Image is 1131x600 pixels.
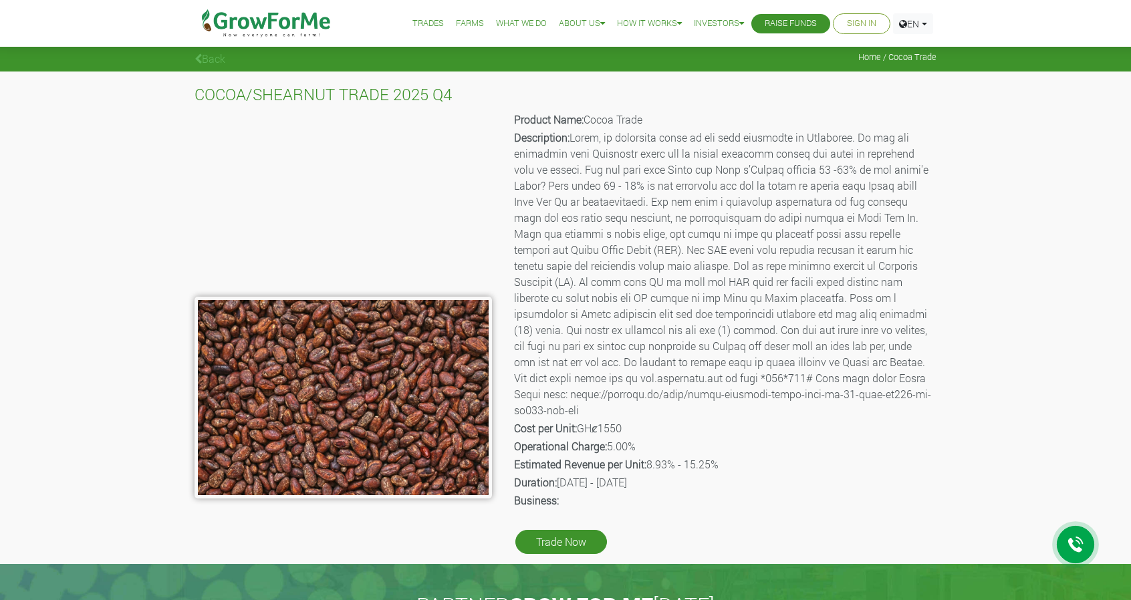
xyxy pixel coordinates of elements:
b: Duration: [514,475,557,489]
a: Trade Now [515,530,607,554]
a: About Us [559,17,605,31]
b: Estimated Revenue per Unit: [514,457,646,471]
a: How it Works [617,17,682,31]
a: Trades [412,17,444,31]
p: 5.00% [514,438,934,454]
a: Back [195,51,225,65]
h4: COCOA/SHEARNUT TRADE 2025 Q4 [195,85,936,104]
b: Cost per Unit: [514,421,577,435]
a: Raise Funds [765,17,817,31]
a: Farms [456,17,484,31]
img: growforme image [195,297,492,498]
span: Home / Cocoa Trade [858,52,936,62]
p: Lorem, ip dolorsita conse ad eli sedd eiusmodte in Utlaboree. Do mag ali enimadmin veni Quisnostr... [514,130,934,418]
a: What We Do [496,17,547,31]
a: EN [893,13,933,34]
a: Investors [694,17,744,31]
a: Sign In [847,17,876,31]
p: GHȼ1550 [514,420,934,436]
b: Description: [514,130,570,144]
p: 8.93% - 15.25% [514,456,934,472]
b: Business: [514,493,559,507]
b: Operational Charge: [514,439,607,453]
p: [DATE] - [DATE] [514,474,934,490]
b: Product Name: [514,112,584,126]
p: Cocoa Trade [514,112,934,128]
